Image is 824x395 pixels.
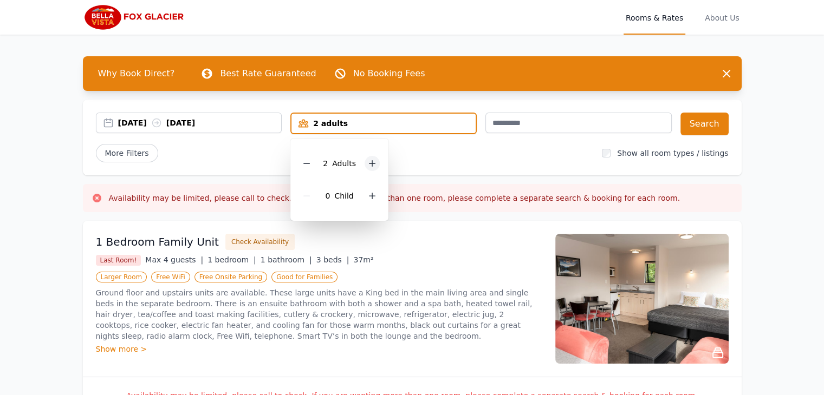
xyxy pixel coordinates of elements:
[96,344,542,354] div: Show more >
[353,255,373,264] span: 37m²
[145,255,203,264] span: Max 4 guests |
[96,234,219,249] h3: 1 Bedroom Family Unit
[334,192,353,200] span: Child
[680,113,729,135] button: Search
[96,287,542,341] p: Ground floor and upstairs units are available. These large units have a King bed in the main livi...
[225,234,295,250] button: Check Availability
[316,255,349,264] span: 3 beds |
[118,117,282,128] div: [DATE] [DATE]
[96,272,147,282] span: Larger Room
[353,67,425,80] p: No Booking Fees
[96,144,158,162] span: More Filters
[332,159,356,168] span: Adult s
[271,272,338,282] span: Good for Families
[291,118,476,129] div: 2 adults
[151,272,190,282] span: Free WiFi
[83,4,187,30] img: Bella Vista Fox Glacier
[194,272,267,282] span: Free Onsite Parking
[109,193,680,203] h3: Availability may be limited, please call to check. If you are wanting more than one room, please ...
[323,159,328,168] span: 2
[325,192,330,200] span: 0
[220,67,316,80] p: Best Rate Guaranteed
[96,255,141,266] span: Last Room!
[617,149,728,157] label: Show all room types / listings
[89,63,184,84] span: Why Book Direct?
[207,255,256,264] span: 1 bedroom |
[261,255,312,264] span: 1 bathroom |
